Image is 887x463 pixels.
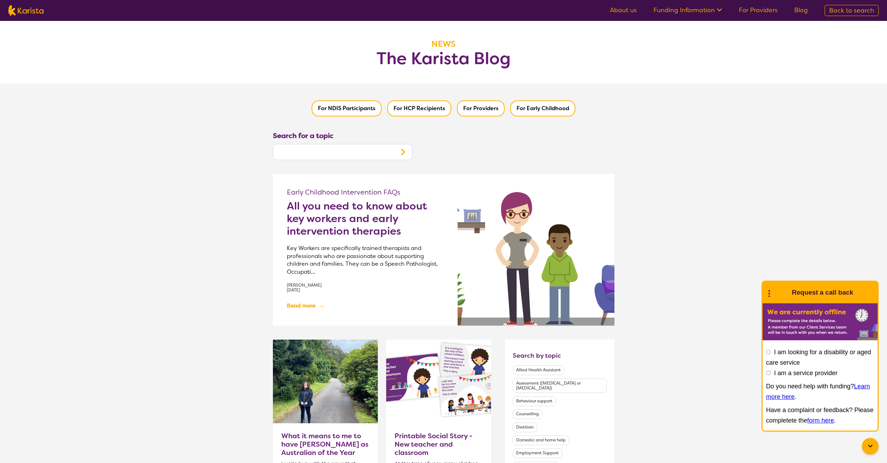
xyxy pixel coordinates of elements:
[287,200,444,237] a: All you need to know about key workers and early intervention therapies
[513,396,556,406] button: Filter by Behaviour support
[739,6,778,14] a: For Providers
[458,174,614,325] img: All you need to know about key workers and early intervention therapies
[8,5,44,16] img: Karista logo
[513,448,562,458] button: Filter by Employment Support
[513,423,537,432] button: Filter by Dietitian
[386,340,491,423] img: Printable Social Story - New teacher and classroom
[513,435,569,445] button: Filter by Domestic and home help
[807,417,834,424] a: form here
[510,100,575,116] button: Filter by Early Childhood
[513,379,606,393] button: Filter by Assessment (ADHD or Autism)
[766,405,874,426] p: Have a complaint or feedback? Please completete the .
[829,6,874,15] span: Back to search
[766,381,874,402] p: Do you need help with funding? .
[766,349,871,366] label: I am looking for a disability or aged care service
[794,6,808,14] a: Blog
[513,351,561,360] h4: Search by topic
[387,100,451,116] button: Filter by HCP Recipients
[287,188,444,196] p: Early Childhood Intervention FAQs
[312,100,382,116] button: Filter by NDIS Participants
[287,244,444,276] p: Key Workers are specifically trained therapists and professionals who are passionate about suppor...
[287,300,323,312] a: Read more→
[287,283,444,293] p: [PERSON_NAME] [DATE]
[792,287,853,298] h1: Request a call back
[774,370,838,377] label: I am a service provider
[513,409,542,419] button: Filter by Counselling
[318,300,324,312] span: →
[774,286,788,299] img: Karista
[394,144,412,160] button: Search
[281,432,369,457] a: What it means to me to have [PERSON_NAME] as Australian of the Year
[763,303,878,340] img: Karista offline chat form to request call back
[610,6,637,14] a: About us
[273,130,334,141] label: Search for a topic
[825,5,879,16] a: Back to search
[395,432,483,457] a: Printable Social Story - New teacher and classroom
[513,365,564,375] button: Filter by Allied Health Assistant
[273,340,378,423] img: What it means to me to have Dylan Alcott as Australian of the Year
[457,100,505,116] button: Filter by Providers
[653,6,722,14] a: Funding Information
